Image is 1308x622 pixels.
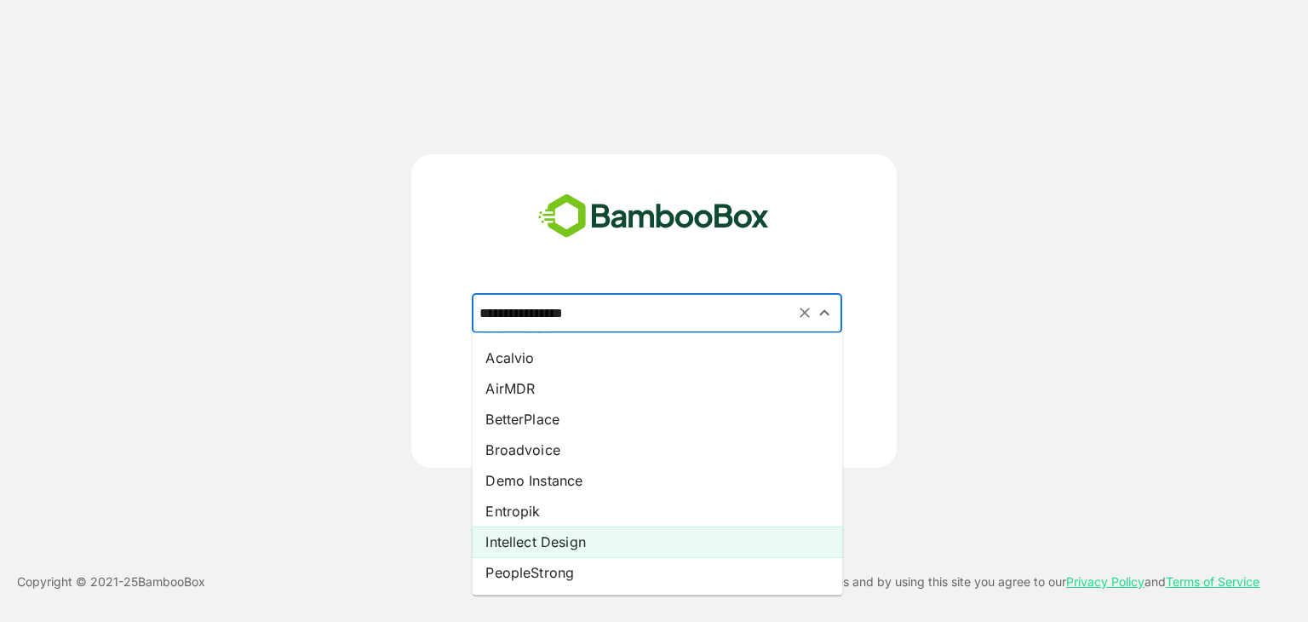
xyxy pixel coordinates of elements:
img: bamboobox [529,188,778,245]
li: Demo Instance [472,465,842,496]
li: Acalvio [472,343,842,373]
p: Copyright © 2021- 25 BambooBox [17,572,205,592]
li: PeopleStrong [472,557,842,588]
button: Clear [795,303,815,323]
li: Entropik [472,496,842,527]
li: Broadvoice [472,435,842,465]
button: Close [813,302,836,325]
li: BetterPlace [472,404,842,435]
a: Terms of Service [1166,574,1259,589]
a: Privacy Policy [1066,574,1144,589]
p: This site uses cookies and by using this site you agree to our and [728,572,1259,592]
li: Intellect Design [472,527,842,557]
li: AirMDR [472,373,842,404]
